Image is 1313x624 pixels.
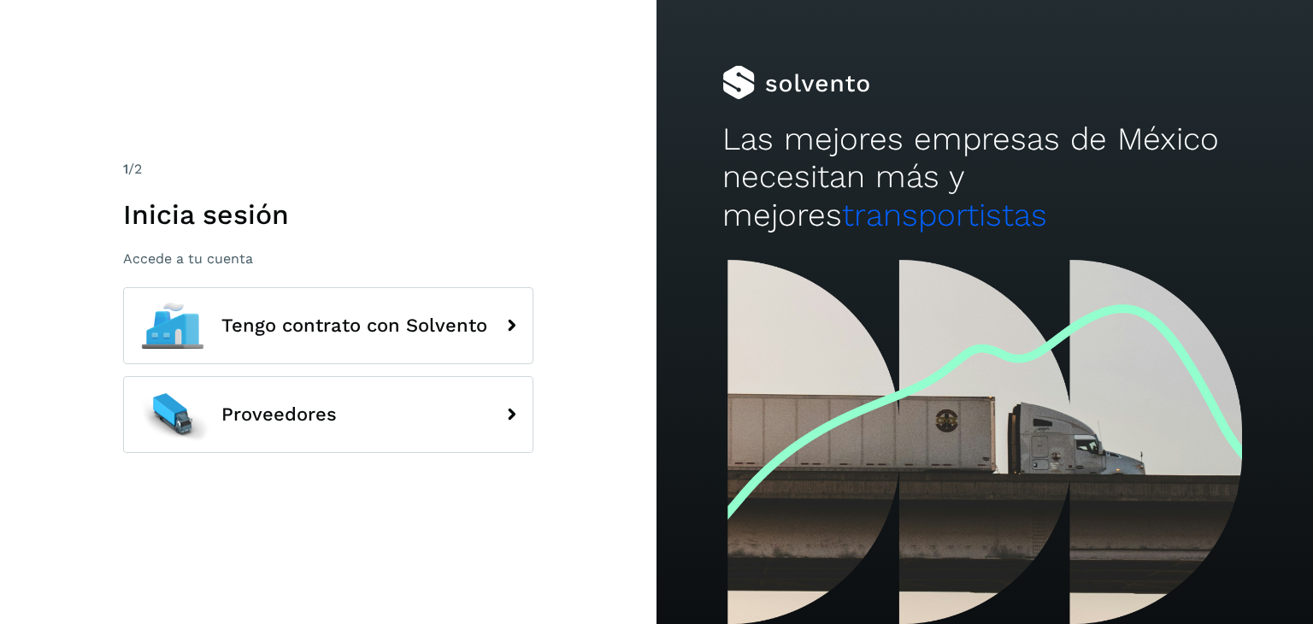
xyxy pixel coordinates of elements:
button: Tengo contrato con Solvento [123,287,533,364]
p: Accede a tu cuenta [123,250,533,267]
button: Proveedores [123,376,533,453]
h1: Inicia sesión [123,198,533,231]
span: Proveedores [221,404,337,425]
h2: Las mejores empresas de México necesitan más y mejores [722,121,1247,234]
div: /2 [123,159,533,180]
span: 1 [123,161,128,177]
span: transportistas [842,197,1047,233]
span: Tengo contrato con Solvento [221,315,487,336]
